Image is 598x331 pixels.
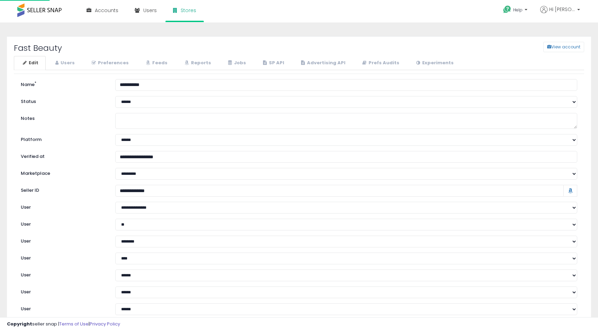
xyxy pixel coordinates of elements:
[292,56,353,70] a: Advertising API
[549,6,575,13] span: Hi [PERSON_NAME]
[219,56,253,70] a: Jobs
[16,168,110,177] label: Marketplace
[59,321,89,327] a: Terms of Use
[46,56,82,70] a: Users
[175,56,218,70] a: Reports
[90,321,120,327] a: Privacy Policy
[543,42,584,52] button: View account
[137,56,175,70] a: Feeds
[16,113,110,122] label: Notes
[16,96,110,105] label: Status
[513,7,523,13] span: Help
[16,185,110,194] label: Seller ID
[503,5,511,14] i: Get Help
[407,56,461,70] a: Experiments
[16,202,110,211] label: User
[538,42,549,52] a: View account
[16,303,110,312] label: User
[16,286,110,295] label: User
[540,6,580,21] a: Hi [PERSON_NAME]
[7,321,120,328] div: seller snap | |
[16,151,110,160] label: Verified at
[16,134,110,143] label: Platform
[353,56,407,70] a: Prefs Audits
[16,79,110,88] label: Name
[16,236,110,245] label: User
[143,7,157,14] span: Users
[83,56,136,70] a: Preferences
[16,219,110,228] label: User
[14,56,46,70] a: Edit
[9,44,251,53] h2: Fast Beauty
[95,7,118,14] span: Accounts
[7,321,32,327] strong: Copyright
[16,253,110,262] label: User
[181,7,196,14] span: Stores
[254,56,291,70] a: SP API
[16,269,110,278] label: User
